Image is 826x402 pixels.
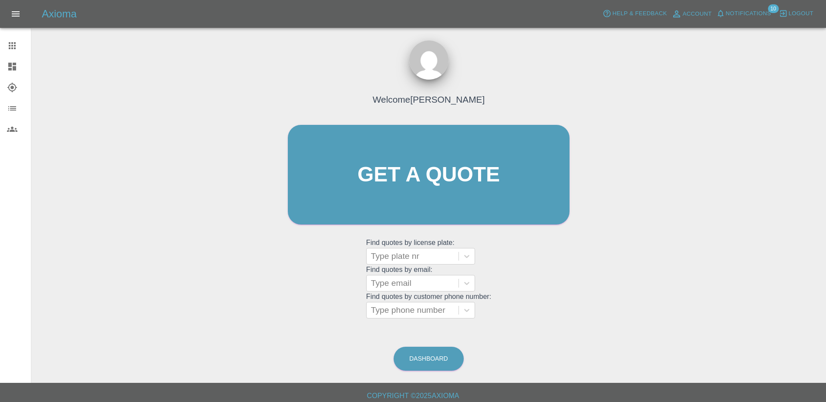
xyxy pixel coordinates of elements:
[683,9,712,19] span: Account
[669,7,714,21] a: Account
[373,93,485,106] h4: Welcome [PERSON_NAME]
[600,7,669,20] button: Help & Feedback
[5,3,26,24] button: Open drawer
[366,266,491,291] grid: Find quotes by email:
[714,7,773,20] button: Notifications
[789,9,813,19] span: Logout
[7,390,819,402] h6: Copyright © 2025 Axioma
[409,40,448,80] img: ...
[768,4,779,13] span: 10
[777,7,816,20] button: Logout
[366,293,491,318] grid: Find quotes by customer phone number:
[612,9,667,19] span: Help & Feedback
[726,9,771,19] span: Notifications
[366,239,491,265] grid: Find quotes by license plate:
[288,125,570,224] a: Get a quote
[42,7,77,21] h5: Axioma
[394,347,464,371] a: Dashboard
